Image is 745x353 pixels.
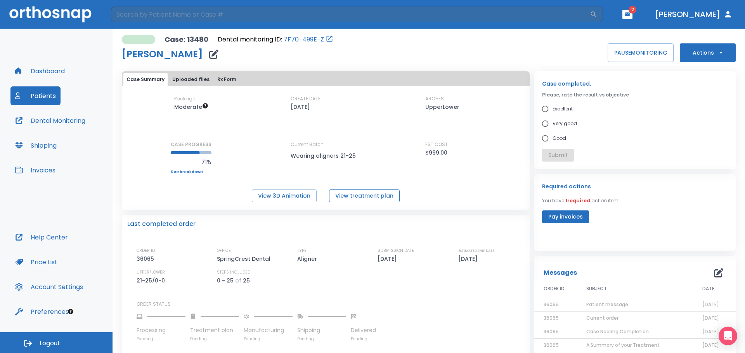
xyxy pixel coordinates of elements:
button: Invoices [10,161,60,179]
button: Account Settings [10,277,88,296]
span: Logout [40,339,60,348]
p: Please, rate the result vs objective [542,91,728,98]
button: Dental Monitoring [10,111,90,130]
button: Uploaded files [169,73,213,86]
p: Messages [544,268,577,277]
p: of [235,276,241,285]
button: [PERSON_NAME] [652,7,736,21]
p: Pending [244,336,293,342]
p: ORDER ID [137,247,155,254]
p: EST COST [425,141,448,148]
span: [DATE] [702,301,719,308]
p: Treatment plan [190,326,239,334]
span: [DATE] [702,328,719,335]
span: [DATE] [702,315,719,321]
button: Price List [10,253,62,271]
button: PAUSEMONITORING [608,43,674,62]
button: View treatment plan [329,189,400,202]
p: You have action item [542,197,619,204]
p: TYPE [297,247,307,254]
p: Manufacturing [244,326,293,334]
p: 0 - 25 [217,276,234,285]
span: 36065 [544,328,559,335]
p: OFFICE [217,247,231,254]
p: ESTIMATED SHIP DATE [458,247,494,254]
p: UPPER/LOWER [137,269,165,276]
span: Up to 20 Steps (40 aligners) [174,103,208,111]
button: Patients [10,86,61,105]
span: 36065 [544,301,559,308]
p: Package [174,95,195,102]
button: Help Center [10,228,73,246]
button: Actions [680,43,736,62]
span: DATE [702,285,714,292]
span: Excellent [553,104,573,114]
button: Pay invoices [542,210,589,223]
p: ORDER STATUS [137,301,524,308]
p: Case completed. [542,79,728,88]
p: Pending [137,336,185,342]
a: 7F70-499E-Z [284,35,324,44]
span: [DATE] [702,342,719,348]
p: Dental monitoring ID: [218,35,282,44]
span: 1 required [565,197,590,204]
span: 36065 [544,342,559,348]
p: Pending [190,336,239,342]
span: Very good [553,119,577,128]
span: Patient message [586,301,628,308]
p: Pending [297,336,346,342]
a: See breakdown [171,170,211,174]
p: [DATE] [291,102,310,112]
span: ORDER ID [544,285,565,292]
div: tabs [123,73,528,86]
button: Shipping [10,136,61,155]
p: $999.00 [425,148,447,157]
button: Dashboard [10,62,69,80]
p: 36065 [137,254,157,263]
p: 21-25/0-0 [137,276,168,285]
p: UpperLower [425,102,459,112]
p: SpringCrest Dental [217,254,273,263]
p: Shipping [297,326,346,334]
button: View 3D Animation [252,189,317,202]
p: Current Batch [291,141,360,148]
div: Open patient in dental monitoring portal [218,35,333,44]
span: Current order [586,315,619,321]
p: CREATE DATE [291,95,321,102]
h1: [PERSON_NAME] [122,50,203,59]
div: Tooltip anchor [67,308,74,315]
p: Delivered [351,326,376,334]
span: 36065 [544,315,559,321]
p: ARCHES [425,95,444,102]
p: 71% [171,157,211,167]
p: [DATE] [458,254,480,263]
span: 2 [629,6,636,14]
button: Preferences [10,302,73,321]
p: Last completed order [127,219,196,229]
p: Case: 13480 [165,35,208,44]
p: Processing [137,326,185,334]
button: Rx Form [214,73,239,86]
span: A Summary of your Treatment [586,342,660,348]
input: Search by Patient Name or Case # [111,7,590,22]
button: Case Summary [123,73,168,86]
span: Good [553,134,566,143]
div: Open Intercom Messenger [719,327,737,345]
p: Wearing aligners 21-25 [291,151,360,160]
p: SUBMISSION DATE [378,247,414,254]
p: Aligner [297,254,320,263]
p: Required actions [542,182,591,191]
p: 25 [243,276,250,285]
img: Orthosnap [9,6,92,22]
p: CASE PROGRESS [171,141,211,148]
p: [DATE] [378,254,400,263]
span: Case Nearing Completion [586,328,649,335]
